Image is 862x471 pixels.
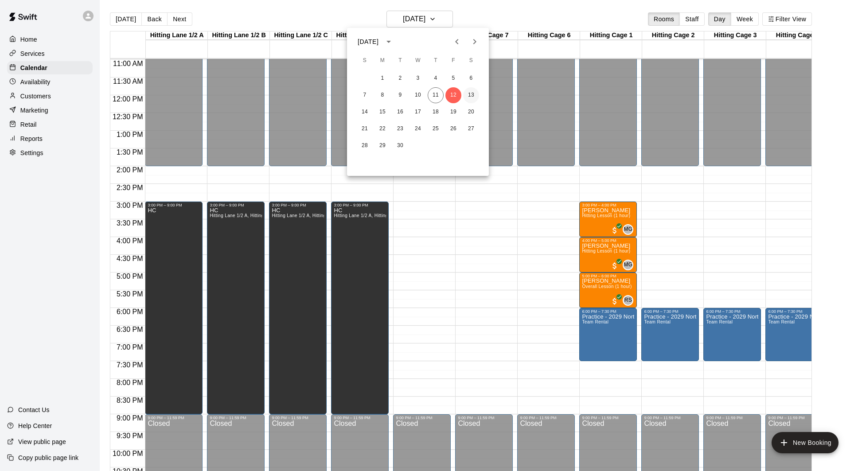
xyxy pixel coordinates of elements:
[410,70,426,86] button: 3
[428,70,444,86] button: 4
[445,52,461,70] span: Friday
[357,87,373,103] button: 7
[410,104,426,120] button: 17
[358,37,378,47] div: [DATE]
[374,52,390,70] span: Monday
[445,70,461,86] button: 5
[448,33,466,51] button: Previous month
[410,52,426,70] span: Wednesday
[392,138,408,154] button: 30
[392,70,408,86] button: 2
[392,52,408,70] span: Tuesday
[463,104,479,120] button: 20
[374,138,390,154] button: 29
[410,121,426,137] button: 24
[374,121,390,137] button: 22
[445,104,461,120] button: 19
[357,138,373,154] button: 28
[428,104,444,120] button: 18
[445,87,461,103] button: 12
[392,87,408,103] button: 9
[463,52,479,70] span: Saturday
[463,70,479,86] button: 6
[466,33,484,51] button: Next month
[463,87,479,103] button: 13
[357,121,373,137] button: 21
[428,52,444,70] span: Thursday
[445,121,461,137] button: 26
[374,70,390,86] button: 1
[357,104,373,120] button: 14
[463,121,479,137] button: 27
[392,121,408,137] button: 23
[410,87,426,103] button: 10
[357,52,373,70] span: Sunday
[428,121,444,137] button: 25
[428,87,444,103] button: 11
[374,104,390,120] button: 15
[381,34,396,49] button: calendar view is open, switch to year view
[392,104,408,120] button: 16
[374,87,390,103] button: 8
